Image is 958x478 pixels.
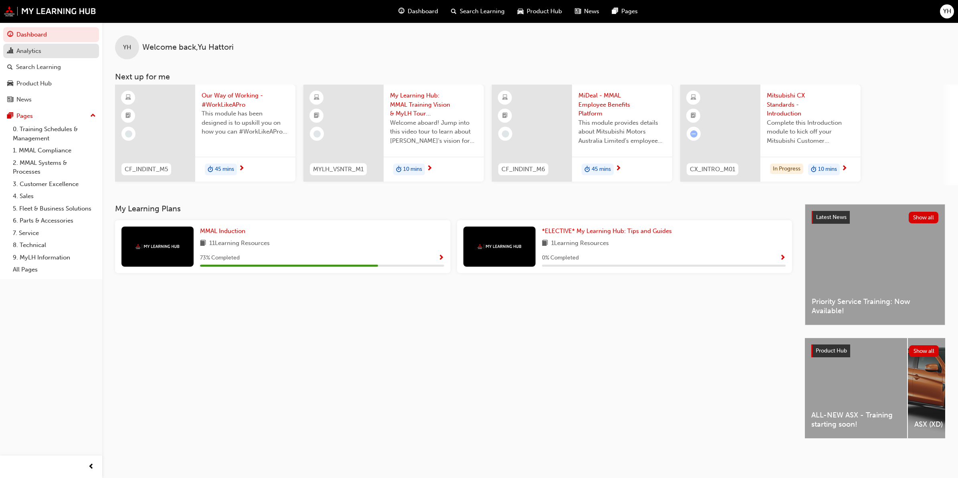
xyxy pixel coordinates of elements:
[123,43,131,52] span: YH
[767,91,854,118] span: Mitsubishi CX Standards - Introduction
[10,227,99,239] a: 7. Service
[592,165,611,174] span: 45 mins
[16,79,52,88] div: Product Hub
[612,6,618,16] span: pages-icon
[940,4,954,18] button: YH
[805,204,945,325] a: Latest NewsShow allPriority Service Training: Now Available!
[10,263,99,276] a: All Pages
[142,43,234,52] span: Welcome back , Yu Hattori
[313,130,321,138] span: learningRecordVerb_NONE-icon
[690,165,735,174] span: CX_INTRO_M01
[215,165,234,174] span: 45 mins
[812,211,938,224] a: Latest NewsShow all
[805,338,907,438] a: ALL-NEW ASX - Training starting soon!
[615,165,621,172] span: next-icon
[10,215,99,227] a: 6. Parts & Accessories
[691,111,696,121] span: booktick-icon
[460,7,505,16] span: Search Learning
[303,85,484,182] a: MYLH_VSNTR_M1My Learning Hub: MMAL Training Vision & MyLH Tour (Elective)Welcome aboard! Jump int...
[542,253,579,263] span: 0 % Completed
[3,109,99,124] button: Pages
[542,239,548,249] span: book-icon
[542,227,672,235] span: *ELECTIVE* My Learning Hub: Tips and Guides
[10,203,99,215] a: 5. Fleet & Business Solutions
[209,239,270,249] span: 11 Learning Resources
[7,31,13,38] span: guage-icon
[115,204,792,213] h3: My Learning Plans
[396,164,402,175] span: duration-icon
[10,239,99,251] a: 8. Technical
[584,164,590,175] span: duration-icon
[16,95,32,104] div: News
[502,93,508,103] span: learningResourceType_ELEARNING-icon
[578,118,666,146] span: This module provides details about Mitsubishi Motors Australia Limited’s employee benefits platfo...
[10,123,99,144] a: 0. Training Schedules & Management
[7,80,13,87] span: car-icon
[16,63,61,72] div: Search Learning
[7,96,13,103] span: news-icon
[390,91,477,118] span: My Learning Hub: MMAL Training Vision & MyLH Tour (Elective)
[135,244,180,249] img: mmal
[200,253,240,263] span: 73 % Completed
[841,165,847,172] span: next-icon
[3,27,99,42] a: Dashboard
[511,3,568,20] a: car-iconProduct Hub
[7,64,13,71] span: search-icon
[584,7,599,16] span: News
[575,6,581,16] span: news-icon
[578,91,666,118] span: MiDeal - MMAL Employee Benefits Platform
[10,157,99,178] a: 2. MMAL Systems & Processes
[10,190,99,203] a: 4. Sales
[4,6,96,16] img: mmal
[816,347,847,354] span: Product Hub
[551,239,609,249] span: 1 Learning Resources
[909,212,939,223] button: Show all
[818,165,837,174] span: 10 mins
[202,91,289,109] span: Our Way of Working - #WorkLikeAPro
[125,111,131,121] span: booktick-icon
[16,111,33,121] div: Pages
[7,48,13,55] span: chart-icon
[200,227,245,235] span: MMAL Induction
[314,111,319,121] span: booktick-icon
[403,165,422,174] span: 10 mins
[451,6,457,16] span: search-icon
[313,165,364,174] span: MYLH_VSNTR_M1
[770,164,803,174] div: In Progress
[202,109,289,136] span: This module has been designed is to upskill you on how you can #WorkLikeAPro at Mitsubishi Motors...
[3,44,99,59] a: Analytics
[621,7,638,16] span: Pages
[568,3,606,20] a: news-iconNews
[438,253,444,263] button: Show Progress
[200,227,249,236] a: MMAL Induction
[502,111,508,121] span: booktick-icon
[125,130,132,138] span: learningRecordVerb_NONE-icon
[680,85,861,182] a: CX_INTRO_M01Mitsubishi CX Standards - IntroductionComplete this Introduction module to kick off y...
[477,244,521,249] img: mmal
[690,130,697,138] span: learningRecordVerb_ATTEMPT-icon
[10,144,99,157] a: 1. MMAL Compliance
[88,462,94,472] span: prev-icon
[780,253,786,263] button: Show Progress
[392,3,445,20] a: guage-iconDashboard
[517,6,523,16] span: car-icon
[426,165,433,172] span: next-icon
[501,165,545,174] span: CF_INDINT_M6
[398,6,404,16] span: guage-icon
[527,7,562,16] span: Product Hub
[606,3,644,20] a: pages-iconPages
[811,344,939,357] a: Product HubShow all
[816,214,847,221] span: Latest News
[115,85,295,182] a: CF_INDINT_M5Our Way of Working - #WorkLikeAProThis module has been designed is to upskill you on ...
[314,93,319,103] span: learningResourceType_ELEARNING-icon
[811,164,817,175] span: duration-icon
[691,93,696,103] span: learningResourceType_ELEARNING-icon
[7,113,13,120] span: pages-icon
[3,26,99,109] button: DashboardAnalyticsSearch LearningProduct HubNews
[90,111,96,121] span: up-icon
[10,178,99,190] a: 3. Customer Excellence
[438,255,444,262] span: Show Progress
[3,92,99,107] a: News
